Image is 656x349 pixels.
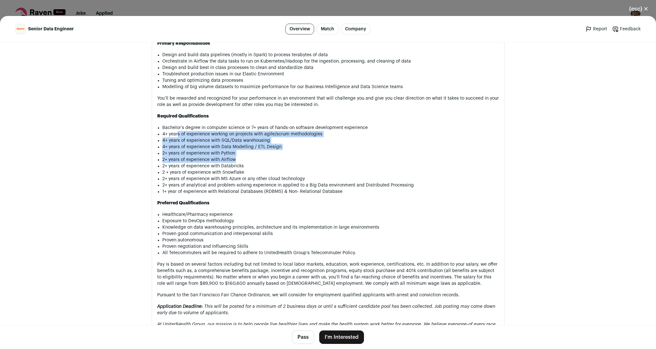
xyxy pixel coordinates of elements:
[585,26,607,32] a: Report
[162,231,499,237] li: Proven good communication and interpersonal skills
[157,95,499,108] p: You’ll be rewarded and recognized for your performance in an environment that will challenge you ...
[16,24,25,34] img: 376ce2308abb7868d27d6bbf9139e6d572da7d7426218e43eb8ec57d9e48ff1a.jpg
[162,237,499,243] li: Proven autonomous
[28,26,74,32] span: Senior Data Engineer
[157,201,209,205] strong: Preferred Qualifications
[162,224,499,231] li: Knowledge on data warehousing principles, architecture and its implementation in large environments
[162,131,499,137] li: 4+ years of experience working on projects with agile/scrum methodologies
[157,304,203,309] em: Application Deadline:
[292,330,314,344] button: Pass
[162,58,499,64] li: Orchestrate in Airflow the data tasks to run on Kubernetes/Hadoop for the ingestion, processing, ...
[341,24,370,34] a: Company
[162,163,499,169] li: 2+ years of experience with Databricks
[157,41,210,46] strong: Primary Responsibilities
[621,2,656,16] button: Close modal
[162,52,499,58] li: Design and build data pipelines (mostly in Spark) to process terabytes of data
[612,26,641,32] a: Feedback
[162,176,499,182] li: 2+ years of experience with MS Azure or any other cloud technology
[162,84,499,90] li: Modelling of big volume datasets to maximize performance for our Business Intelligence and Data S...
[162,64,499,71] li: Design and build best in class processes to clean and standardize data
[162,211,499,218] li: Healthcare/Pharmacy experience
[162,169,499,176] li: 2 + years of experience with Snowflake
[162,144,499,150] li: 4+ years of experience with Data Modelling / ETL Design
[162,150,499,156] li: 2+ years of experience with Python
[162,243,499,250] li: Proven negotiation and Influencing Skills
[162,156,499,163] li: 2+ years of experience with Airflow
[162,137,499,144] li: 4+ years of experience with SQL/Data warehousing
[157,292,499,298] p: Pursuant to the San Francisco Fair Chance Ordinance, we will consider for employment qualified ap...
[162,250,499,256] li: All Telecommuters will be required to adhere to UnitedHealth Group’s Telecommuter Policy.
[157,261,499,287] p: Pay is based on several factors including but not limited to local labor markets, education, work...
[285,24,314,34] a: Overview
[157,114,209,118] strong: Required Qualifications
[162,125,499,131] li: Bachelor’s degree in computer science or 7+ years of hands-on software development experience
[162,71,499,77] li: Troubleshoot production issues in our Elastic Environment
[162,188,499,195] li: 1+ year of experience with Relational Databases (RDBMS) & Non- Relational Database
[157,304,495,315] em: This will be posted for a minimum of 2 business days or until a sufficient candidate pool has bee...
[162,218,499,224] li: Exposure to DevOps methodology
[162,77,499,84] li: Tuning and optimizing data processes
[317,24,338,34] a: Match
[162,182,499,188] li: 2+ years of analytical and problem-solving experience in applied to a Big Data environment and Di...
[319,330,364,344] button: I'm Interested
